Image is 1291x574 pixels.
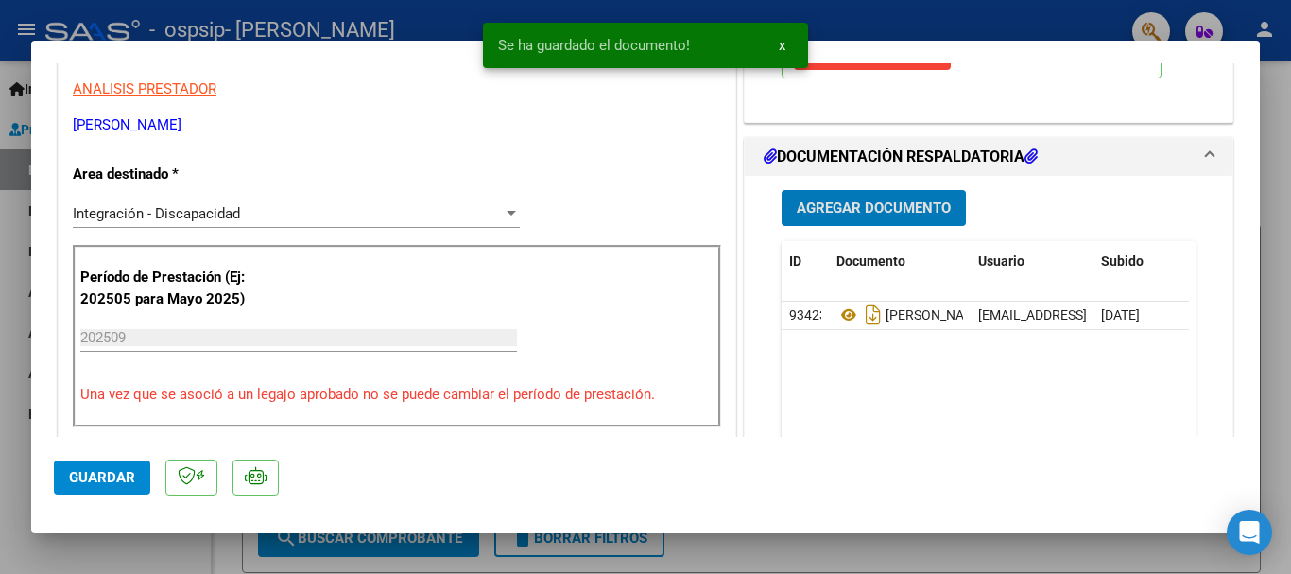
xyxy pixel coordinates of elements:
button: Guardar [54,461,150,495]
span: Subido [1101,253,1144,269]
div: DOCUMENTACIÓN RESPALDATORIA [745,176,1232,568]
mat-expansion-panel-header: DOCUMENTACIÓN RESPALDATORIA [745,138,1232,176]
span: [PERSON_NAME] [836,307,987,322]
span: Integración - Discapacidad [73,205,240,222]
span: [DATE] [1101,307,1140,322]
datatable-header-cell: Usuario [971,241,1093,282]
h1: DOCUMENTACIÓN RESPALDATORIA [764,146,1038,168]
span: Guardar [69,469,135,486]
button: x [764,28,800,62]
i: Descargar documento [861,300,886,330]
div: Open Intercom Messenger [1227,510,1272,555]
datatable-header-cell: Acción [1188,241,1282,282]
p: Area destinado * [73,164,267,185]
p: Una vez que se asoció a un legajo aprobado no se puede cambiar el período de prestación. [80,384,714,406]
span: Documento [836,253,905,269]
p: Período de Prestación (Ej: 202505 para Mayo 2025) [80,267,270,309]
span: x [779,37,785,54]
span: Se ha guardado el documento! [498,36,690,55]
span: Usuario [978,253,1024,269]
span: 93423 [789,307,827,322]
datatable-header-cell: Subido [1093,241,1188,282]
span: ANALISIS PRESTADOR [73,80,216,97]
button: Agregar Documento [782,190,966,225]
datatable-header-cell: ID [782,241,829,282]
span: Agregar Documento [797,200,951,217]
span: ID [789,253,801,269]
datatable-header-cell: Documento [829,241,971,282]
p: [PERSON_NAME] [73,114,721,136]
